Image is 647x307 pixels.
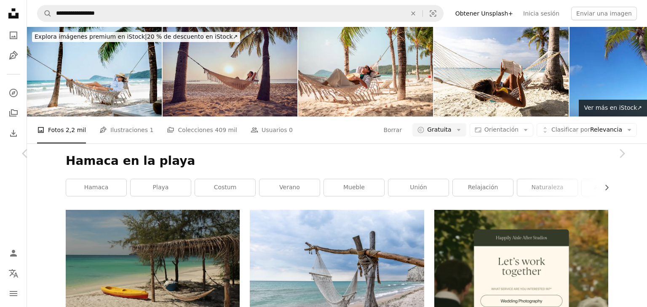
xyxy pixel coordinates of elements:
button: Orientación [470,123,533,137]
img: Mujer hispana relajada disfrutando de la hamaca junto a la playa [298,27,433,116]
span: 0 [289,125,293,135]
span: Gratuita [427,126,452,134]
span: Clasificar por [551,126,590,133]
span: 1 [150,125,153,135]
a: verano [259,179,320,196]
h1: Hamaca en la playa [66,153,608,169]
form: Encuentra imágenes en todo el sitio [37,5,444,22]
span: Explora imágenes premium en iStock | [35,33,147,40]
button: Enviar una imagen [571,7,637,20]
a: hamaca [66,179,126,196]
a: Kayak amarillo y azul en la orilla de la playa durante el día [66,264,240,271]
img: Relaxed woman reading a book in hammock on the beach. [434,27,569,116]
a: Colecciones 409 mil [167,116,237,143]
span: 409 mil [215,125,237,135]
a: relajación [453,179,513,196]
span: Ver más en iStock ↗ [584,104,642,111]
a: Obtener Unsplash+ [450,7,518,20]
a: Mueble [324,179,384,196]
a: Iniciar sesión / Registrarse [5,245,22,262]
a: naturaleza [517,179,577,196]
a: Ilustraciones 1 [99,116,153,143]
a: Una hamaca en una playa [250,264,424,271]
a: Usuarios 0 [251,116,293,143]
a: playa [131,179,191,196]
a: costum [195,179,255,196]
img: Viajero asiático relajándose en la playa en una hamaca [27,27,162,116]
img: Mujer tranquila con los ojos cerrados y las manos detrás de la cabeza relajándose en una hamaca e... [163,27,297,116]
span: Orientación [484,126,519,133]
a: al aire libre [582,179,642,196]
button: Gratuita [412,123,466,137]
a: Inicia sesión [518,7,564,20]
span: Relevancia [551,126,622,134]
span: 20 % de descuento en iStock ↗ [35,33,238,40]
button: Buscar en Unsplash [37,5,52,21]
a: Explorar [5,85,22,101]
a: unión [388,179,449,196]
button: Borrar [404,5,422,21]
a: Ver más en iStock↗ [579,100,647,116]
button: Menú [5,285,22,302]
a: Siguiente [596,113,647,194]
a: Ilustraciones [5,47,22,64]
button: Idioma [5,265,22,282]
button: Borrar [383,123,402,137]
a: Colecciones [5,105,22,122]
button: Clasificar porRelevancia [537,123,637,137]
button: Búsqueda visual [423,5,443,21]
a: Explora imágenes premium en iStock|20 % de descuento en iStock↗ [27,27,245,47]
a: Fotos [5,27,22,44]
